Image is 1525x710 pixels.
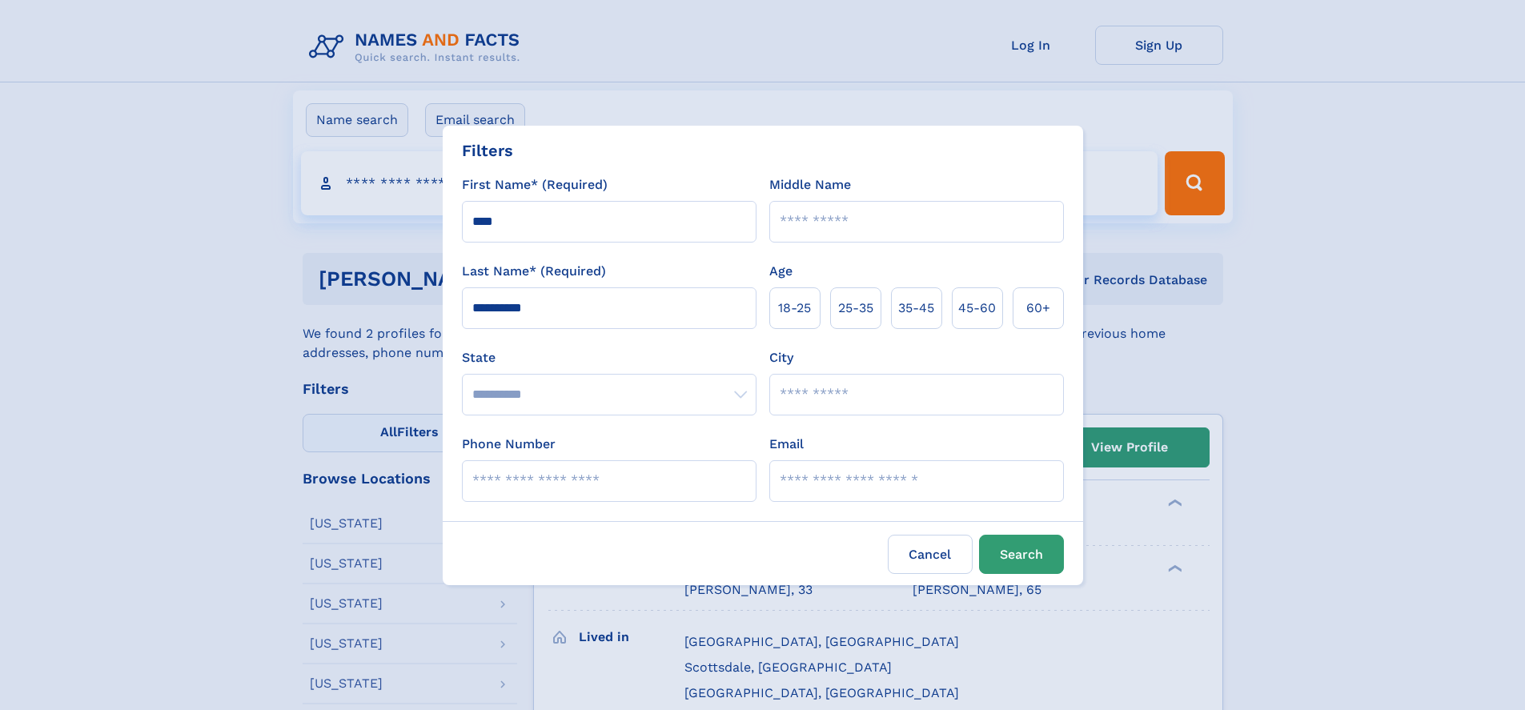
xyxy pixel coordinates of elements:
[1026,299,1050,318] span: 60+
[769,175,851,195] label: Middle Name
[979,535,1064,574] button: Search
[769,348,793,367] label: City
[778,299,811,318] span: 18‑25
[958,299,996,318] span: 45‑60
[769,435,804,454] label: Email
[462,348,756,367] label: State
[769,262,793,281] label: Age
[462,435,556,454] label: Phone Number
[888,535,973,574] label: Cancel
[898,299,934,318] span: 35‑45
[462,175,608,195] label: First Name* (Required)
[462,138,513,162] div: Filters
[838,299,873,318] span: 25‑35
[462,262,606,281] label: Last Name* (Required)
